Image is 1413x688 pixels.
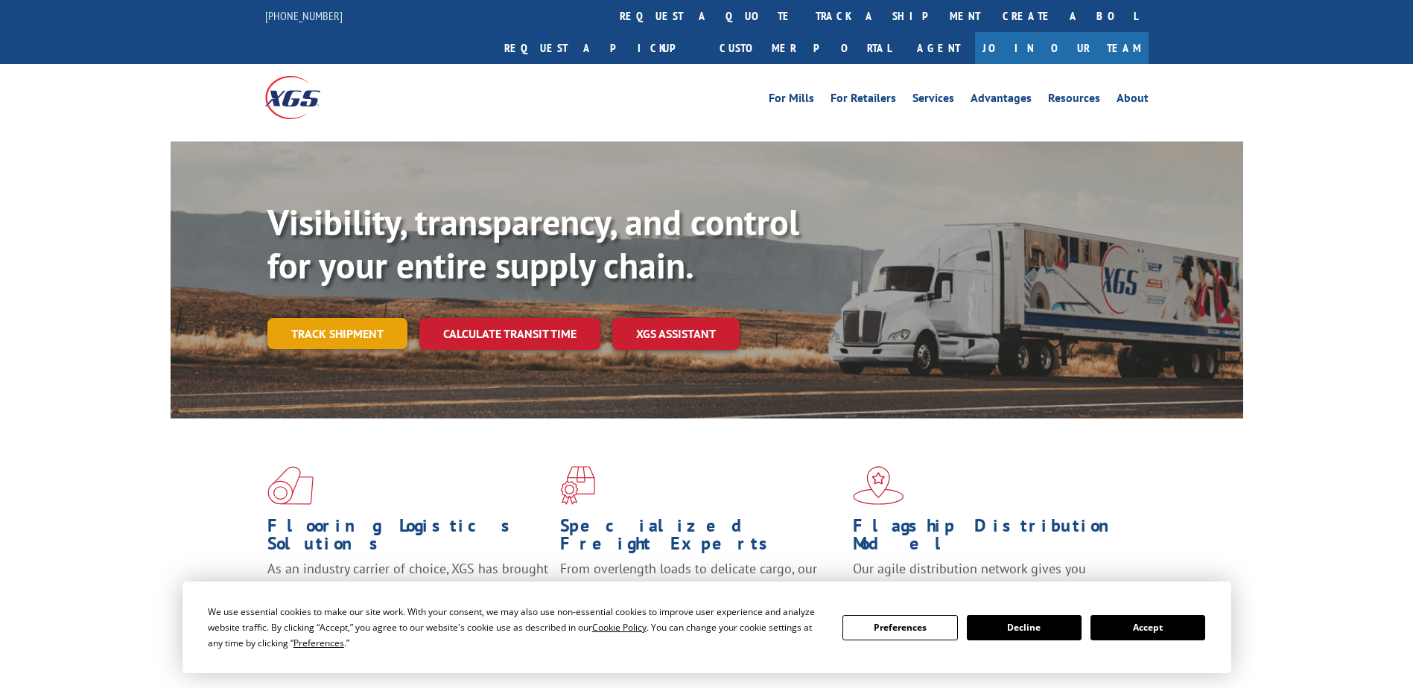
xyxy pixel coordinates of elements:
a: Resources [1048,92,1100,109]
img: xgs-icon-flagship-distribution-model-red [853,466,904,505]
h1: Specialized Freight Experts [560,517,842,560]
h1: Flagship Distribution Model [853,517,1134,560]
button: Decline [967,615,1082,640]
a: [PHONE_NUMBER] [265,8,343,23]
h1: Flooring Logistics Solutions [267,517,549,560]
span: Cookie Policy [592,621,647,634]
a: Track shipment [267,318,407,349]
span: As an industry carrier of choice, XGS has brought innovation and dedication to flooring logistics... [267,560,548,613]
a: For Retailers [831,92,896,109]
div: Cookie Consent Prompt [182,582,1231,673]
a: Customer Portal [708,32,902,64]
img: xgs-icon-focused-on-flooring-red [560,466,595,505]
button: Preferences [842,615,957,640]
a: Advantages [971,92,1032,109]
a: About [1117,92,1149,109]
p: From overlength loads to delicate cargo, our experienced staff knows the best way to move your fr... [560,560,842,626]
a: Agent [902,32,975,64]
a: Join Our Team [975,32,1149,64]
span: Preferences [293,637,344,649]
span: Our agile distribution network gives you nationwide inventory management on demand. [853,560,1127,595]
div: We use essential cookies to make our site work. With your consent, we may also use non-essential ... [208,604,825,651]
b: Visibility, transparency, and control for your entire supply chain. [267,199,799,288]
a: Services [912,92,954,109]
a: For Mills [769,92,814,109]
a: Calculate transit time [419,318,600,350]
img: xgs-icon-total-supply-chain-intelligence-red [267,466,314,505]
a: XGS ASSISTANT [612,318,740,350]
a: Request a pickup [493,32,708,64]
button: Accept [1090,615,1205,640]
